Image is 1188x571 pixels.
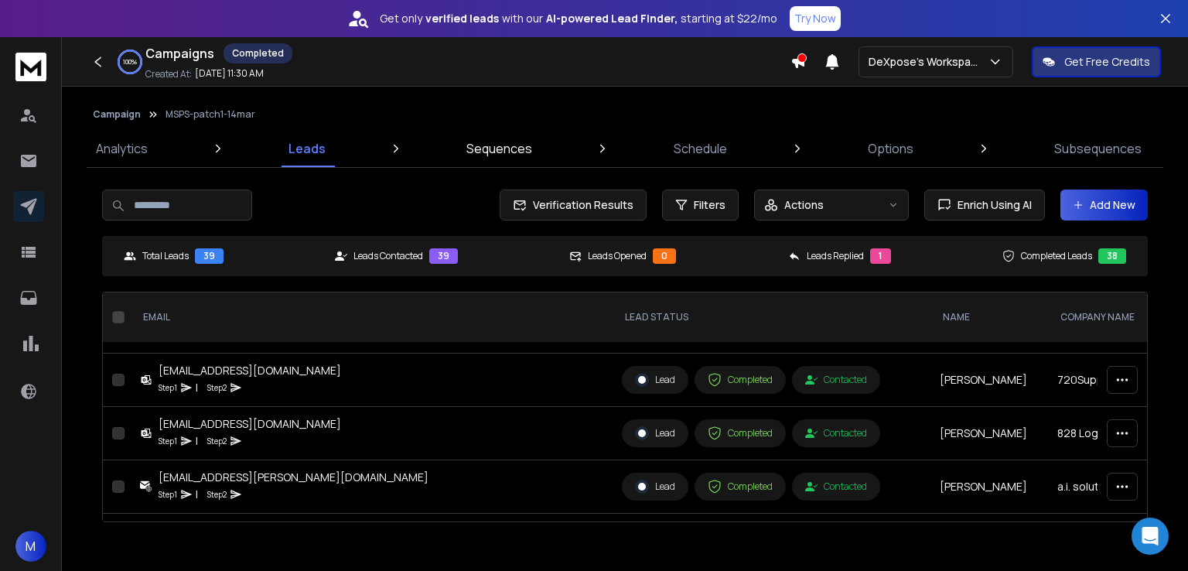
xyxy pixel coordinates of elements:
[664,130,736,167] a: Schedule
[527,197,633,213] span: Verification Results
[930,460,1048,514] td: [PERSON_NAME]
[457,130,541,167] a: Sequences
[1132,518,1169,555] div: Open Intercom Messenger
[145,68,192,80] p: Created At:
[159,433,177,449] p: Step 1
[145,44,214,63] h1: Campaigns
[1098,248,1126,264] div: 38
[805,427,867,439] div: Contacted
[951,197,1032,213] span: Enrich Using AI
[1064,54,1150,70] p: Get Free Credits
[96,139,148,158] p: Analytics
[930,292,1048,343] th: NAME
[131,292,613,343] th: EMAIL
[425,11,499,26] strong: verified leads
[196,487,198,502] p: |
[123,57,137,67] p: 100 %
[196,433,198,449] p: |
[662,190,739,221] button: Filters
[653,248,676,264] div: 0
[207,433,227,449] p: Step 2
[224,43,292,63] div: Completed
[1048,407,1183,460] td: 828 Logistics
[195,67,264,80] p: [DATE] 11:30 AM
[15,531,46,562] button: M
[807,250,864,262] p: Leads Replied
[159,416,341,432] div: [EMAIL_ADDRESS][DOMAIN_NAME]
[1032,46,1161,77] button: Get Free Credits
[1045,130,1151,167] a: Subsequences
[166,108,255,121] p: MSPS-patch1-14mar
[708,480,773,494] div: Completed
[429,248,458,264] div: 39
[868,139,913,158] p: Options
[159,380,177,395] p: Step 1
[613,292,930,343] th: LEAD STATUS
[930,354,1048,407] td: [PERSON_NAME]
[1054,139,1142,158] p: Subsequences
[380,11,777,26] p: Get only with our starting at $22/mo
[500,190,647,221] button: Verification Results
[87,130,157,167] a: Analytics
[288,139,326,158] p: Leads
[588,250,647,262] p: Leads Opened
[1048,460,1183,514] td: a.i. solutions
[784,197,824,213] p: Actions
[870,248,891,264] div: 1
[466,139,532,158] p: Sequences
[794,11,836,26] p: Try Now
[93,108,141,121] button: Campaign
[708,426,773,440] div: Completed
[159,363,341,378] div: [EMAIL_ADDRESS][DOMAIN_NAME]
[1048,514,1183,567] td: Abacods
[635,426,675,440] div: Lead
[546,11,678,26] strong: AI-powered Lead Finder,
[694,197,725,213] span: Filters
[159,487,177,502] p: Step 1
[674,139,727,158] p: Schedule
[159,470,428,485] div: [EMAIL_ADDRESS][PERSON_NAME][DOMAIN_NAME]
[930,514,1048,567] td: [PERSON_NAME]
[207,380,227,395] p: Step 2
[1060,190,1148,221] button: Add New
[142,250,189,262] p: Total Leads
[195,248,224,264] div: 39
[708,373,773,387] div: Completed
[635,373,675,387] div: Lead
[930,407,1048,460] td: [PERSON_NAME]
[805,480,867,493] div: Contacted
[353,250,423,262] p: Leads Contacted
[1048,292,1183,343] th: Company Name
[790,6,841,31] button: Try Now
[924,190,1045,221] button: Enrich Using AI
[196,380,198,395] p: |
[1048,354,1183,407] td: 720Support
[859,130,923,167] a: Options
[279,130,335,167] a: Leads
[15,53,46,81] img: logo
[635,480,675,494] div: Lead
[1021,250,1092,262] p: Completed Leads
[207,487,227,502] p: Step 2
[805,374,867,386] div: Contacted
[869,54,988,70] p: DeXpose's Workspace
